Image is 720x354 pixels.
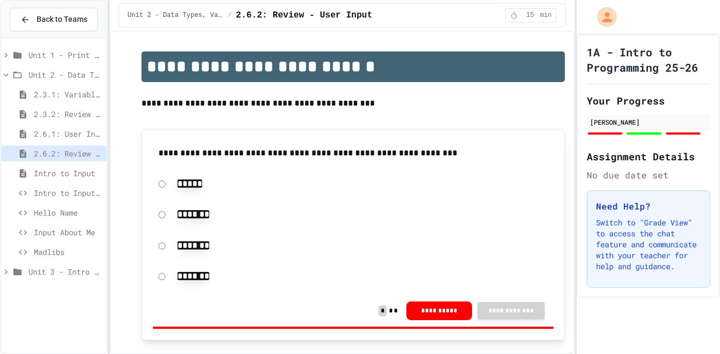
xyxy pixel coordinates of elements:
[587,169,710,182] div: No due date set
[34,89,102,100] span: 2.3.1: Variables and Data Types
[228,11,232,20] span: /
[34,128,102,140] span: 2.6.1: User Input
[10,8,98,31] button: Back to Teams
[34,207,102,218] span: Hello Name
[596,217,701,272] p: Switch to "Grade View" to access the chat feature and communicate with your teacher for help and ...
[587,44,710,75] h1: 1A - Intro to Programming 25-26
[587,93,710,108] h2: Your Progress
[34,187,102,199] span: Intro to Input Exercise
[28,49,102,61] span: Unit 1 - Print Statements
[34,167,102,179] span: Intro to Input
[128,11,223,20] span: Unit 2 - Data Types, Variables, [DEMOGRAPHIC_DATA]
[34,227,102,238] span: Input About Me
[590,117,707,127] div: [PERSON_NAME]
[587,149,710,164] h2: Assignment Details
[34,108,102,120] span: 2.3.2: Review - Variables and Data Types
[236,9,373,22] span: 2.6.2: Review - User Input
[34,148,102,159] span: 2.6.2: Review - User Input
[521,11,539,20] span: 15
[596,200,701,213] h3: Need Help?
[34,246,102,258] span: Madlibs
[540,11,552,20] span: min
[28,69,102,80] span: Unit 2 - Data Types, Variables, [DEMOGRAPHIC_DATA]
[28,266,102,277] span: Unit 3 - Intro to Objects
[586,4,619,30] div: My Account
[37,14,87,25] span: Back to Teams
